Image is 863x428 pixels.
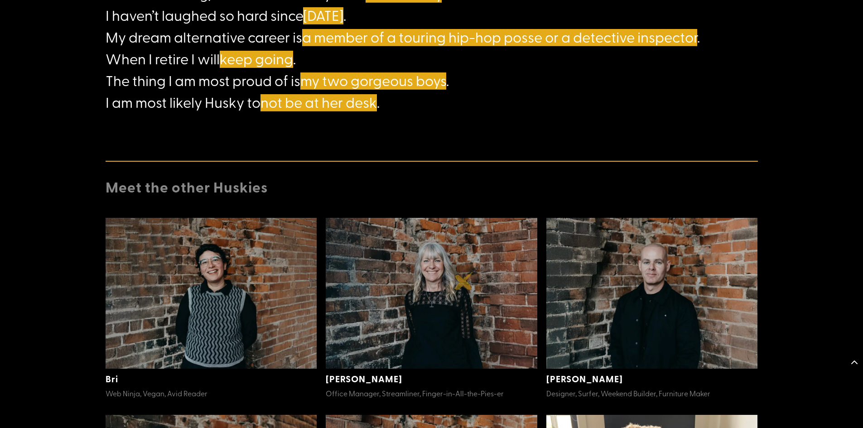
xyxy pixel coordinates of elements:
span: not be at her desk [260,92,377,111]
span: keep going [220,48,293,68]
span: Office Manager, Streamliner, Finger-in-All-the-Pies-er [326,388,504,398]
span: Designer, Surfer, Weekend Builder, Furniture Maker [546,388,710,398]
h4: Meet the other Huskies [106,178,758,200]
span: [DATE] [303,5,343,24]
img: Mel [326,218,537,369]
span: my two gorgeous boys [300,70,446,90]
span: Web Ninja, Vegan, Avid Reader [106,388,207,398]
img: Bri [106,218,317,369]
img: Sam [546,218,758,369]
a: Bri [106,372,118,385]
a: [PERSON_NAME] [326,372,402,385]
a: [PERSON_NAME] [546,372,623,385]
span: a member of a touring hip-hop posse or a detective inspector [302,27,697,46]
